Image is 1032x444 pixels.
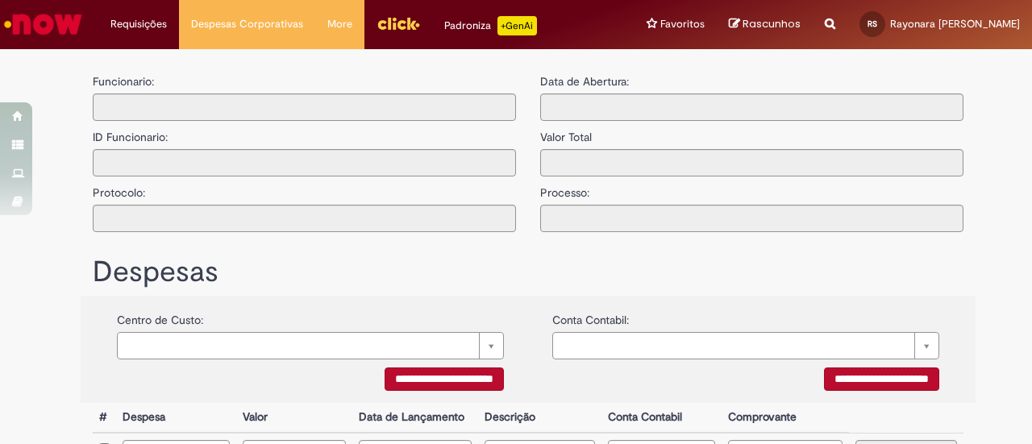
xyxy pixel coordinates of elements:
[117,304,203,328] label: Centro de Custo:
[540,121,592,145] label: Valor Total
[890,17,1020,31] span: Rayonara [PERSON_NAME]
[352,403,479,433] th: Data de Lançamento
[601,403,722,433] th: Conta Contabil
[729,17,801,32] a: Rascunhos
[327,16,352,32] span: More
[540,73,629,89] label: Data de Abertura:
[93,403,116,433] th: #
[93,176,145,201] label: Protocolo:
[444,16,537,35] div: Padroniza
[2,8,85,40] img: ServiceNow
[110,16,167,32] span: Requisições
[743,16,801,31] span: Rascunhos
[116,403,236,433] th: Despesa
[93,256,963,288] h1: Despesas
[722,403,850,433] th: Comprovante
[93,73,154,89] label: Funcionario:
[377,11,420,35] img: click_logo_yellow_360x200.png
[552,304,629,328] label: Conta Contabil:
[497,16,537,35] p: +GenAi
[117,332,504,359] a: Limpar campo {0}
[552,332,939,359] a: Limpar campo {0}
[191,16,303,32] span: Despesas Corporativas
[236,403,352,433] th: Valor
[868,19,877,29] span: RS
[478,403,601,433] th: Descrição
[540,176,589,201] label: Processo:
[93,121,168,145] label: ID Funcionario:
[660,16,705,32] span: Favoritos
